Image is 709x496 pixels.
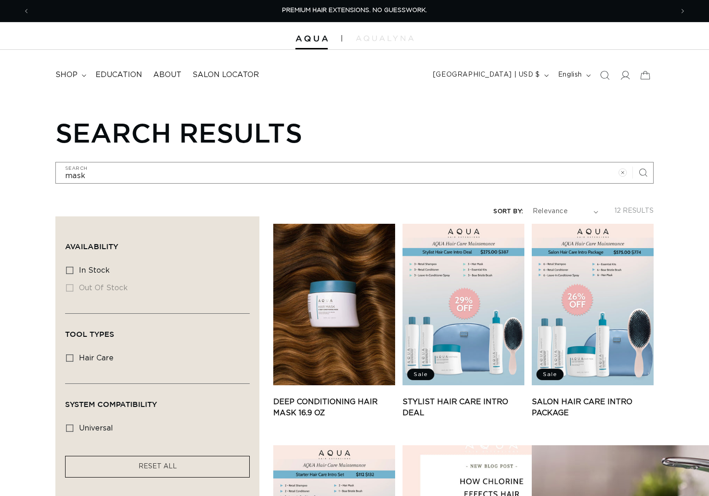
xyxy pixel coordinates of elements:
[427,66,553,84] button: [GEOGRAPHIC_DATA] | USD $
[65,400,157,408] span: System Compatibility
[633,162,653,183] button: Search
[138,463,177,470] span: RESET ALL
[96,70,142,80] span: Education
[16,2,36,20] button: Previous announcement
[50,65,90,85] summary: shop
[295,36,328,42] img: Aqua Hair Extensions
[56,162,653,183] input: Search
[65,226,250,259] summary: Availability (0 selected)
[79,424,113,432] span: universal
[532,396,654,418] a: Salon Hair Care Intro Package
[613,162,633,183] button: Clear search term
[493,209,523,215] label: Sort by:
[187,65,264,85] a: Salon Locator
[65,330,114,338] span: Tool Types
[673,2,693,20] button: Next announcement
[558,70,582,80] span: English
[55,70,78,80] span: shop
[79,354,114,362] span: hair care
[65,314,250,347] summary: Tool Types (0 selected)
[282,7,427,13] span: PREMIUM HAIR EXTENSIONS. NO GUESSWORK.
[356,36,414,41] img: aqualyna.com
[192,70,259,80] span: Salon Locator
[55,117,654,148] h1: Search results
[433,70,540,80] span: [GEOGRAPHIC_DATA] | USD $
[273,396,395,418] a: Deep Conditioning Hair Mask 16.9 oz
[90,65,148,85] a: Education
[553,66,595,84] button: English
[153,70,181,80] span: About
[595,65,615,85] summary: Search
[148,65,187,85] a: About
[614,208,654,214] span: 12 results
[79,267,110,274] span: In stock
[65,242,118,251] span: Availability
[403,396,524,418] a: Stylist Hair Care Intro Deal
[65,384,250,417] summary: System Compatibility (0 selected)
[138,461,177,472] a: RESET ALL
